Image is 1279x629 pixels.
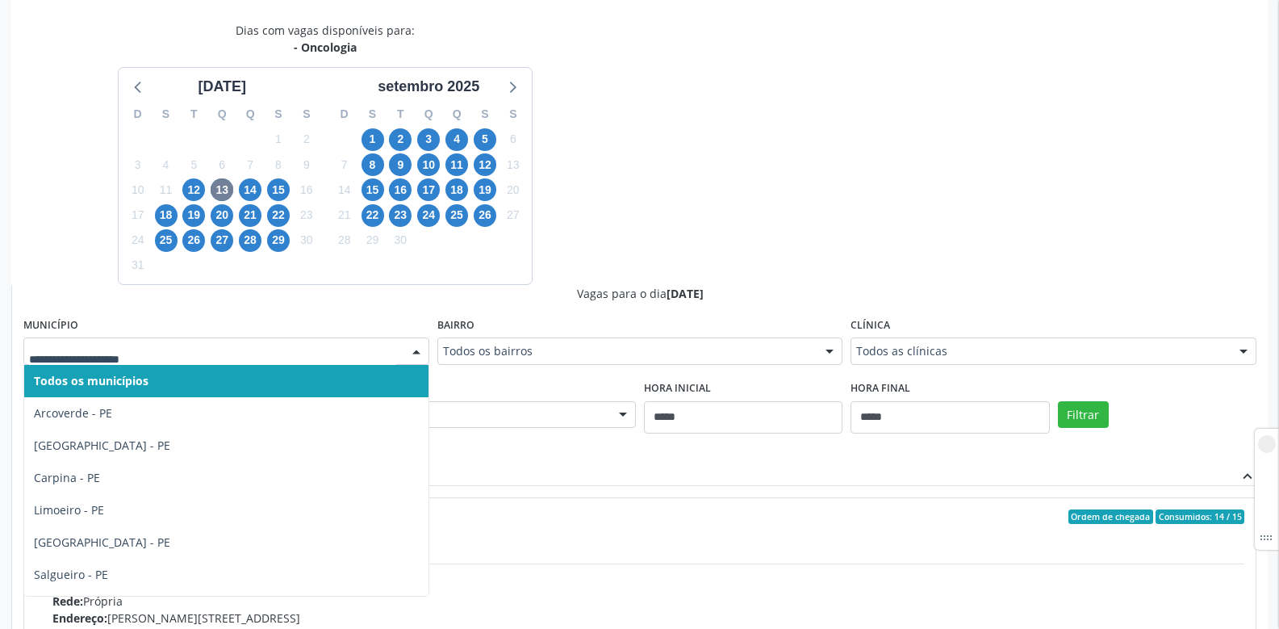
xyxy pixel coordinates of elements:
[34,567,108,582] span: Salgueiro - PE
[333,153,356,176] span: domingo, 7 de setembro de 2025
[437,313,474,338] label: Bairro
[362,128,384,151] span: segunda-feira, 1 de setembro de 2025
[34,470,100,485] span: Carpina - PE
[362,178,384,201] span: segunda-feira, 15 de setembro de 2025
[445,153,468,176] span: quinta-feira, 11 de setembro de 2025
[34,535,170,550] span: [GEOGRAPHIC_DATA] - PE
[471,102,499,127] div: S
[333,204,356,227] span: domingo, 21 de setembro de 2025
[443,102,471,127] div: Q
[236,102,265,127] div: Q
[295,153,318,176] span: sábado, 9 de agosto de 2025
[443,343,810,359] span: Todos os bairros
[502,178,525,201] span: sábado, 20 de setembro de 2025
[389,128,412,151] span: terça-feira, 2 de setembro de 2025
[295,178,318,201] span: sábado, 16 de agosto de 2025
[52,610,107,626] span: Endereço:
[211,178,233,201] span: quarta-feira, 13 de agosto de 2025
[333,229,356,252] span: domingo, 28 de setembro de 2025
[155,153,178,176] span: segunda-feira, 4 de agosto de 2025
[445,204,468,227] span: quinta-feira, 25 de setembro de 2025
[362,204,384,227] span: segunda-feira, 22 de setembro de 2025
[292,102,320,127] div: S
[358,102,387,127] div: S
[155,178,178,201] span: segunda-feira, 11 de agosto de 2025
[182,153,205,176] span: terça-feira, 5 de agosto de 2025
[211,204,233,227] span: quarta-feira, 20 de agosto de 2025
[415,102,443,127] div: Q
[34,438,170,453] span: [GEOGRAPHIC_DATA] - PE
[34,502,104,518] span: Limoeiro - PE
[1156,509,1244,524] span: Consumidos: 14 / 15
[389,153,412,176] span: terça-feira, 9 de setembro de 2025
[180,102,208,127] div: T
[295,204,318,227] span: sábado, 23 de agosto de 2025
[417,178,440,201] span: quarta-feira, 17 de setembro de 2025
[239,204,261,227] span: quinta-feira, 21 de agosto de 2025
[499,102,527,127] div: S
[211,153,233,176] span: quarta-feira, 6 de agosto de 2025
[155,204,178,227] span: segunda-feira, 18 de agosto de 2025
[52,576,1244,593] div: Hse
[267,204,290,227] span: sexta-feira, 22 de agosto de 2025
[362,153,384,176] span: segunda-feira, 8 de setembro de 2025
[23,285,1256,302] div: Vagas para o dia
[211,229,233,252] span: quarta-feira, 27 de agosto de 2025
[856,343,1223,359] span: Todos as clínicas
[851,313,890,338] label: Clínica
[127,254,149,277] span: domingo, 31 de agosto de 2025
[52,593,83,609] span: Rede:
[417,204,440,227] span: quarta-feira, 24 de setembro de 2025
[330,102,358,127] div: D
[191,76,253,98] div: [DATE]
[182,204,205,227] span: terça-feira, 19 de agosto de 2025
[1058,401,1109,429] button: Filtrar
[667,286,704,301] span: [DATE]
[267,229,290,252] span: sexta-feira, 29 de agosto de 2025
[127,153,149,176] span: domingo, 3 de agosto de 2025
[52,535,1244,552] div: 07:00
[267,128,290,151] span: sexta-feira, 1 de agosto de 2025
[644,376,711,401] label: Hora inicial
[1068,509,1153,524] span: Ordem de chegada
[389,229,412,252] span: terça-feira, 30 de setembro de 2025
[417,153,440,176] span: quarta-feira, 10 de setembro de 2025
[295,128,318,151] span: sábado, 2 de agosto de 2025
[267,153,290,176] span: sexta-feira, 8 de agosto de 2025
[389,178,412,201] span: terça-feira, 16 de setembro de 2025
[474,153,496,176] span: sexta-feira, 12 de setembro de 2025
[34,373,148,388] span: Todos os municípios
[236,39,415,56] div: - Oncologia
[387,102,415,127] div: T
[295,229,318,252] span: sábado, 30 de agosto de 2025
[155,229,178,252] span: segunda-feira, 25 de agosto de 2025
[127,178,149,201] span: domingo, 10 de agosto de 2025
[474,178,496,201] span: sexta-feira, 19 de setembro de 2025
[362,229,384,252] span: segunda-feira, 29 de setembro de 2025
[23,313,78,338] label: Município
[52,610,1244,627] div: [PERSON_NAME][STREET_ADDRESS]
[502,128,525,151] span: sábado, 6 de setembro de 2025
[389,204,412,227] span: terça-feira, 23 de setembro de 2025
[265,102,293,127] div: S
[239,178,261,201] span: quinta-feira, 14 de agosto de 2025
[445,128,468,151] span: quinta-feira, 4 de setembro de 2025
[127,204,149,227] span: domingo, 17 de agosto de 2025
[851,376,910,401] label: Hora final
[182,229,205,252] span: terça-feira, 26 de agosto de 2025
[371,76,486,98] div: setembro 2025
[52,593,1244,610] div: Própria
[182,178,205,201] span: terça-feira, 12 de agosto de 2025
[127,229,149,252] span: domingo, 24 de agosto de 2025
[445,178,468,201] span: quinta-feira, 18 de setembro de 2025
[474,204,496,227] span: sexta-feira, 26 de setembro de 2025
[152,102,180,127] div: S
[239,229,261,252] span: quinta-feira, 28 de agosto de 2025
[502,153,525,176] span: sábado, 13 de setembro de 2025
[417,128,440,151] span: quarta-feira, 3 de setembro de 2025
[267,178,290,201] span: sexta-feira, 15 de agosto de 2025
[236,22,415,56] div: Dias com vagas disponíveis para:
[502,204,525,227] span: sábado, 27 de setembro de 2025
[34,405,112,421] span: Arcoverde - PE
[1239,468,1256,485] i: expand_less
